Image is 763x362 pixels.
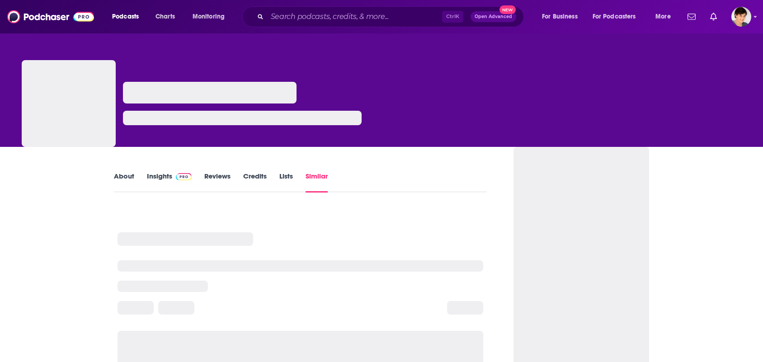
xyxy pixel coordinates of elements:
span: Ctrl K [442,11,463,23]
a: Show notifications dropdown [684,9,699,24]
input: Search podcasts, credits, & more... [267,9,442,24]
a: Charts [150,9,180,24]
a: Lists [279,172,293,193]
img: Podchaser Pro [176,173,192,180]
span: For Business [542,10,578,23]
span: Monitoring [193,10,225,23]
a: InsightsPodchaser Pro [147,172,192,193]
button: open menu [186,9,236,24]
img: User Profile [731,7,751,27]
span: Logged in as bethwouldknow [731,7,751,27]
a: About [114,172,134,193]
span: More [655,10,671,23]
span: New [499,5,516,14]
button: Open AdvancedNew [471,11,516,22]
a: Show notifications dropdown [706,9,721,24]
button: open menu [587,9,649,24]
span: Podcasts [112,10,139,23]
span: Open Advanced [475,14,512,19]
span: Charts [155,10,175,23]
button: open menu [106,9,151,24]
a: Similar [306,172,328,193]
button: Show profile menu [731,7,751,27]
img: Podchaser - Follow, Share and Rate Podcasts [7,8,94,25]
a: Reviews [204,172,231,193]
span: For Podcasters [593,10,636,23]
button: open menu [536,9,589,24]
a: Credits [243,172,267,193]
div: Search podcasts, credits, & more... [251,6,532,27]
button: open menu [649,9,682,24]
